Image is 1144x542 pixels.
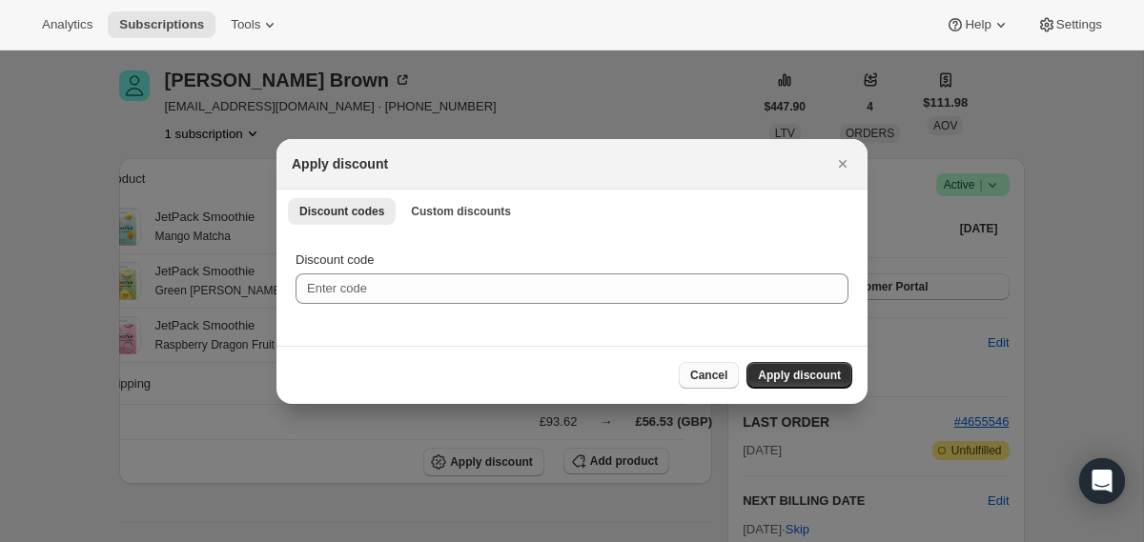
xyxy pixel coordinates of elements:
input: Enter code [296,273,848,304]
button: Help [934,11,1021,38]
button: Custom discounts [399,198,522,225]
span: Analytics [42,17,92,32]
button: Tools [219,11,291,38]
span: Cancel [690,368,727,383]
div: Discount codes [276,231,868,346]
span: Discount codes [299,204,384,219]
span: Custom discounts [411,204,511,219]
button: Apply discount [746,362,852,389]
span: Apply discount [758,368,841,383]
span: Discount code [296,252,374,267]
div: Open Intercom Messenger [1079,458,1125,504]
span: Subscriptions [119,17,204,32]
button: Cancel [679,362,739,389]
h2: Apply discount [292,154,388,173]
span: Tools [231,17,260,32]
span: Help [965,17,991,32]
button: Analytics [31,11,104,38]
span: Settings [1056,17,1102,32]
button: Settings [1026,11,1113,38]
button: Subscriptions [108,11,215,38]
button: Discount codes [288,198,396,225]
button: Close [829,151,856,177]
